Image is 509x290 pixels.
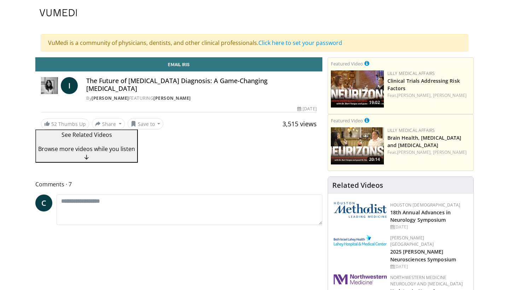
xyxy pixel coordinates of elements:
a: [PERSON_NAME], [397,92,432,98]
a: [PERSON_NAME] [153,95,191,101]
a: Lilly Medical Affairs [387,70,435,76]
span: Comments 7 [35,180,322,189]
small: Featured Video [331,60,363,67]
a: 19:02 [331,70,384,108]
div: By FEATURING [86,95,317,101]
a: Clinical Trials Addressing Risk Factors [387,77,460,92]
div: [DATE] [390,224,468,230]
div: VuMedi is a community of physicians, dentists, and other clinical professionals. [41,34,468,52]
div: [DATE] [297,106,316,112]
a: Click here to set your password [258,39,342,47]
a: Brain Health, [MEDICAL_DATA] and [MEDICAL_DATA] [387,134,462,149]
p: See Related Videos [38,130,135,139]
button: Save to [128,118,164,129]
small: Featured Video [331,117,363,124]
div: Feat. [387,149,470,156]
a: Email Iris [35,57,322,71]
a: [PERSON_NAME], [397,149,432,155]
img: e7977282-282c-4444-820d-7cc2733560fd.jpg.150x105_q85_autocrop_double_scale_upscale_version-0.2.jpg [334,235,387,246]
div: [DATE] [390,263,468,270]
a: This is paid for by Lilly Medical Affairs [364,116,369,124]
a: Northwestern Medicine Neurology and [MEDICAL_DATA] [390,274,463,287]
img: ca157f26-4c4a-49fd-8611-8e91f7be245d.png.150x105_q85_crop-smart_upscale.jpg [331,127,384,164]
img: Dr. Iris Gorfinkel [41,77,58,94]
h4: Related Videos [332,181,383,190]
span: 3,515 views [282,120,317,128]
a: 20:14 [331,127,384,164]
a: [PERSON_NAME] [433,92,467,98]
h4: The Future of [MEDICAL_DATA] Diagnosis: A Game-Changing [MEDICAL_DATA] [86,77,317,92]
img: 1541e73f-d457-4c7d-a135-57e066998777.png.150x105_q85_crop-smart_upscale.jpg [331,70,384,108]
img: 2a462fb6-9365-492a-ac79-3166a6f924d8.png.150x105_q85_autocrop_double_scale_upscale_version-0.2.jpg [334,274,387,284]
img: 5e4488cc-e109-4a4e-9fd9-73bb9237ee91.png.150x105_q85_autocrop_double_scale_upscale_version-0.2.png [334,202,387,218]
span: 52 [51,121,57,127]
a: Houston [DEMOGRAPHIC_DATA] [390,202,460,208]
a: 52 Thumbs Up [41,118,89,129]
a: C [35,195,52,211]
a: [PERSON_NAME] [433,149,467,155]
span: Browse more videos while you listen [38,145,135,153]
span: 20:14 [367,156,382,163]
a: 2025 [PERSON_NAME] Neurosciences Symposium [390,248,456,262]
a: This is paid for by Lilly Medical Affairs [364,59,369,67]
a: I [61,77,78,94]
button: See Related Videos Browse more videos while you listen [35,129,138,163]
img: VuMedi Logo [40,9,77,16]
a: [PERSON_NAME][GEOGRAPHIC_DATA] [390,235,434,247]
button: Share [92,118,125,129]
a: Lilly Medical Affairs [387,127,435,133]
div: Feat. [387,92,470,99]
a: 18th Annual Advances in Neurology Symposium [390,209,451,223]
a: [PERSON_NAME] [92,95,129,101]
span: 19:02 [367,99,382,106]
